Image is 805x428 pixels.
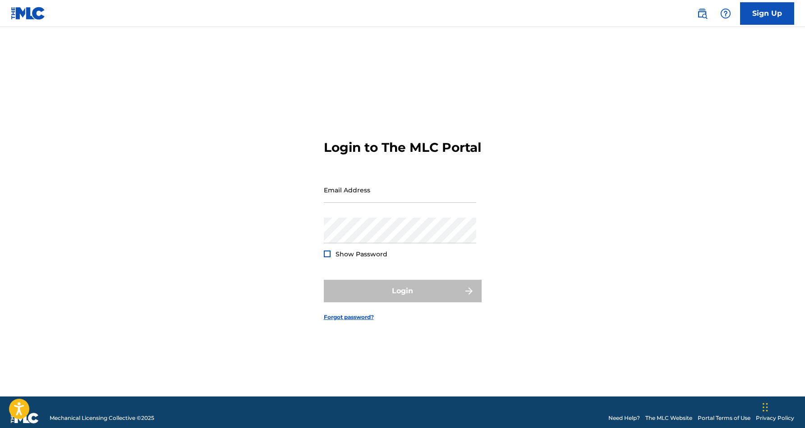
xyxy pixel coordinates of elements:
a: The MLC Website [645,414,692,422]
div: Help [717,5,735,23]
img: help [720,8,731,19]
h3: Login to The MLC Portal [324,140,481,155]
span: Show Password [336,250,387,258]
a: Privacy Policy [756,414,794,422]
img: search [697,8,708,19]
div: Drag [763,394,768,421]
iframe: Chat Widget [760,385,805,428]
a: Forgot password? [324,313,374,321]
img: MLC Logo [11,7,46,20]
a: Public Search [693,5,711,23]
a: Sign Up [740,2,794,25]
a: Portal Terms of Use [698,414,750,422]
span: Mechanical Licensing Collective © 2025 [50,414,154,422]
a: Need Help? [608,414,640,422]
img: logo [11,413,39,423]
